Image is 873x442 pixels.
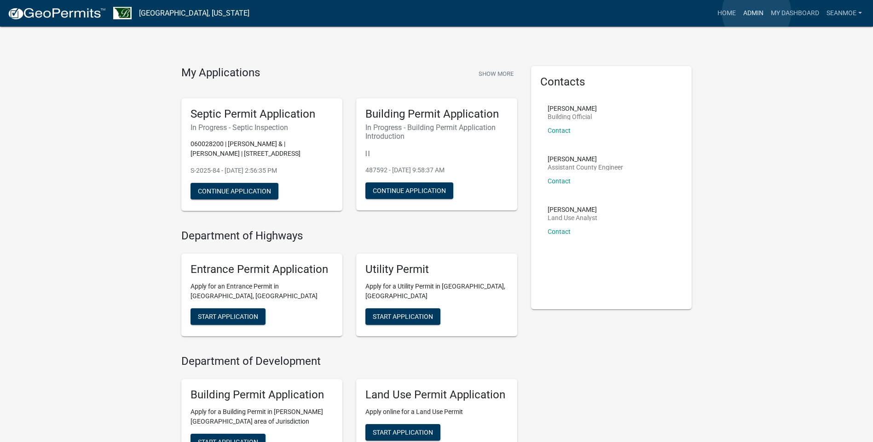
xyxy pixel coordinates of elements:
[191,388,333,402] h5: Building Permit Application
[540,75,683,89] h5: Contacts
[191,139,333,159] p: 060028200 | [PERSON_NAME] & | [PERSON_NAME] | [STREET_ADDRESS]
[740,5,767,22] a: Admin
[548,127,571,134] a: Contact
[548,113,597,120] p: Building Official
[191,407,333,426] p: Apply for a Building Permit in [PERSON_NAME][GEOGRAPHIC_DATA] area of Jurisdiction
[548,215,597,221] p: Land Use Analyst
[191,166,333,176] p: S-2025-84 - [DATE] 2:56:35 PM
[365,424,440,441] button: Start Application
[191,263,333,276] h5: Entrance Permit Application
[548,228,571,235] a: Contact
[548,177,571,185] a: Contact
[548,206,597,213] p: [PERSON_NAME]
[475,66,517,81] button: Show More
[365,308,440,325] button: Start Application
[191,108,333,121] h5: Septic Permit Application
[365,388,508,402] h5: Land Use Permit Application
[198,313,258,320] span: Start Application
[365,108,508,121] h5: Building Permit Application
[191,308,266,325] button: Start Application
[823,5,866,22] a: SeanMoe
[767,5,823,22] a: My Dashboard
[181,66,260,80] h4: My Applications
[365,165,508,175] p: 487592 - [DATE] 9:58:37 AM
[139,6,249,21] a: [GEOGRAPHIC_DATA], [US_STATE]
[548,105,597,112] p: [PERSON_NAME]
[181,355,517,368] h4: Department of Development
[373,313,433,320] span: Start Application
[181,229,517,243] h4: Department of Highways
[191,183,278,199] button: Continue Application
[365,407,508,417] p: Apply online for a Land Use Permit
[365,148,508,158] p: | |
[373,428,433,436] span: Start Application
[191,123,333,132] h6: In Progress - Septic Inspection
[365,282,508,301] p: Apply for a Utility Permit in [GEOGRAPHIC_DATA], [GEOGRAPHIC_DATA]
[365,182,453,199] button: Continue Application
[548,156,623,162] p: [PERSON_NAME]
[113,7,132,19] img: Benton County, Minnesota
[365,123,508,141] h6: In Progress - Building Permit Application Introduction
[365,263,508,276] h5: Utility Permit
[548,164,623,170] p: Assistant County Engineer
[191,282,333,301] p: Apply for an Entrance Permit in [GEOGRAPHIC_DATA], [GEOGRAPHIC_DATA]
[714,5,740,22] a: Home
